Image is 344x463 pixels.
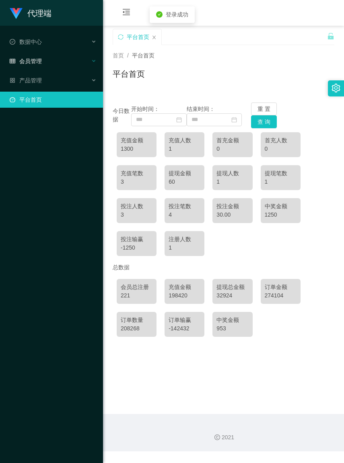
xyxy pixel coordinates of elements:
[121,202,152,211] div: 投注人数
[10,58,42,64] span: 会员管理
[121,178,152,186] div: 3
[265,211,297,219] div: 1250
[152,35,157,40] i: 图标: close
[121,291,152,300] div: 221
[176,117,182,123] i: 图标: calendar
[169,145,200,153] div: 1
[10,58,15,64] i: 图标: table
[265,169,297,178] div: 提现笔数
[10,39,15,45] i: 图标: check-circle-o
[169,202,200,211] div: 投注笔数
[121,235,152,244] div: 投注输赢
[121,316,152,324] div: 订单数量
[10,92,97,108] a: 图标: dashboard平台首页
[169,136,200,145] div: 充值人数
[113,68,145,80] h1: 平台首页
[216,316,248,324] div: 中奖金额
[251,102,277,115] button: 重 置
[169,316,200,324] div: 订单输赢
[121,145,152,153] div: 1300
[121,136,152,145] div: 充值金额
[113,52,124,59] span: 首页
[27,0,51,26] h1: 代理端
[121,169,152,178] div: 充值笔数
[10,78,15,83] i: 图标: appstore-o
[10,8,23,19] img: logo.9652507e.png
[121,211,152,219] div: 3
[169,169,200,178] div: 提现金额
[216,324,248,333] div: 953
[169,235,200,244] div: 注册人数
[187,106,215,112] span: 结束时间：
[216,283,248,291] div: 提现总金额
[265,283,297,291] div: 订单金额
[216,169,248,178] div: 提现人数
[265,145,297,153] div: 0
[131,106,159,112] span: 开始时间：
[10,77,42,84] span: 产品管理
[265,136,297,145] div: 首充人数
[265,291,297,300] div: 274104
[10,39,42,45] span: 数据中心
[332,84,340,92] i: 图标: setting
[121,244,152,252] div: -1250
[113,107,131,124] div: 今日数据
[127,29,149,45] div: 平台首页
[251,115,277,128] button: 查 询
[169,211,200,219] div: 4
[118,34,124,40] i: 图标: sync
[231,117,237,123] i: 图标: calendar
[121,283,152,291] div: 会员总注册
[169,283,200,291] div: 充值金额
[109,433,338,442] div: 2021
[216,178,248,186] div: 1
[265,178,297,186] div: 1
[216,291,248,300] div: 32924
[127,52,129,59] span: /
[169,178,200,186] div: 60
[265,202,297,211] div: 中奖金额
[216,136,248,145] div: 首充金额
[113,260,334,275] div: 总数据
[169,324,200,333] div: -142432
[169,244,200,252] div: 1
[113,0,140,26] i: 图标: menu-fold
[156,11,163,18] i: icon: check-circle
[10,10,51,16] a: 代理端
[121,324,152,333] div: 208268
[327,33,334,40] i: 图标: unlock
[214,434,220,440] i: 图标: copyright
[216,202,248,211] div: 投注金额
[216,211,248,219] div: 30.00
[216,145,248,153] div: 0
[132,52,154,59] span: 平台首页
[166,11,188,18] span: 登录成功
[169,291,200,300] div: 198420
